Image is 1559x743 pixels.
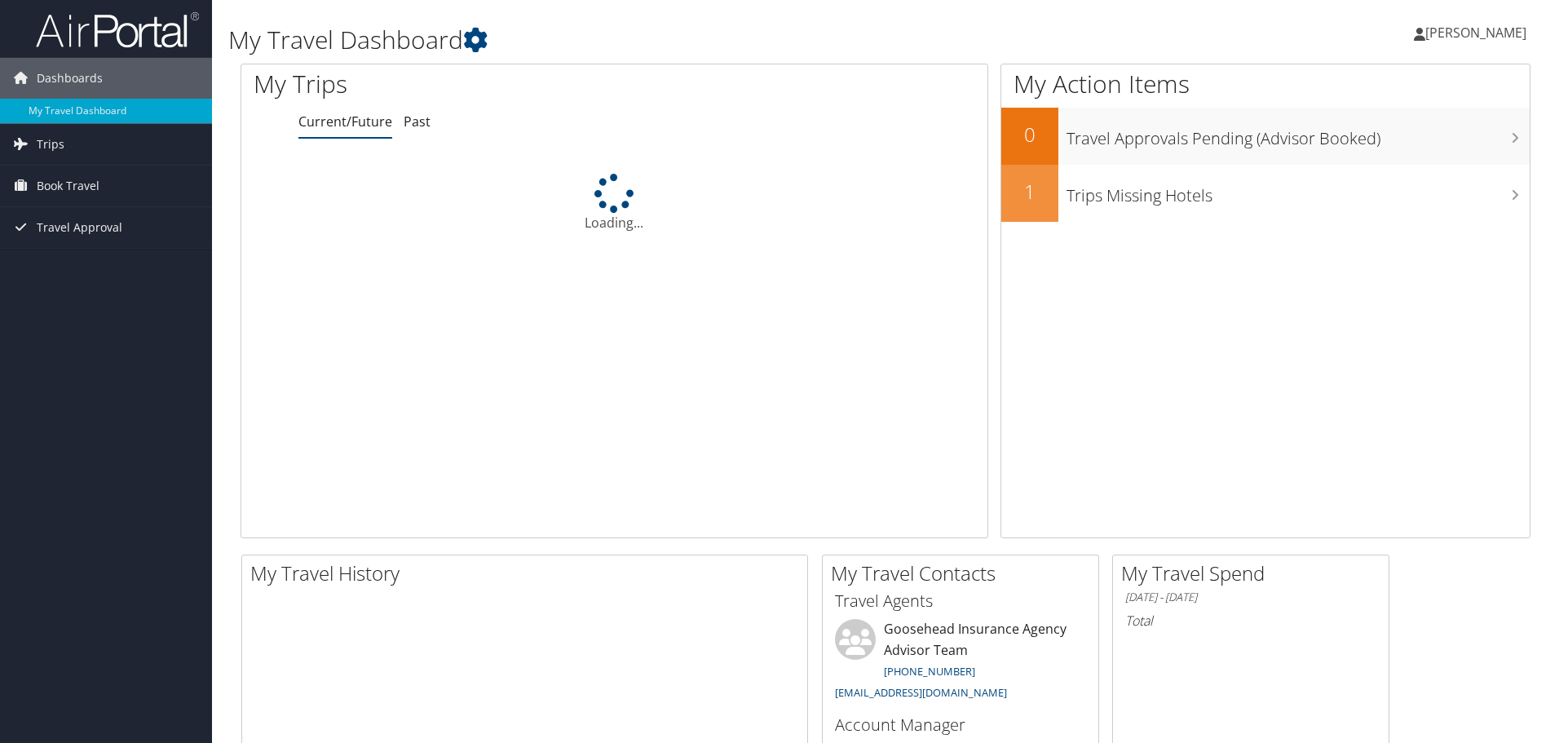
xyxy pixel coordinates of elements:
[1425,24,1526,42] span: [PERSON_NAME]
[1125,612,1376,630] h6: Total
[1125,590,1376,605] h6: [DATE] - [DATE]
[1001,108,1530,165] a: 0Travel Approvals Pending (Advisor Booked)
[404,113,431,130] a: Past
[1001,165,1530,222] a: 1Trips Missing Hotels
[1001,178,1058,206] h2: 1
[250,559,807,587] h2: My Travel History
[241,174,987,232] div: Loading...
[884,664,975,679] a: [PHONE_NUMBER]
[254,67,665,101] h1: My Trips
[1121,559,1389,587] h2: My Travel Spend
[1001,121,1058,148] h2: 0
[36,11,199,49] img: airportal-logo.png
[1414,8,1543,57] a: [PERSON_NAME]
[1067,119,1530,150] h3: Travel Approvals Pending (Advisor Booked)
[37,166,99,206] span: Book Travel
[835,685,1007,700] a: [EMAIL_ADDRESS][DOMAIN_NAME]
[827,619,1094,706] li: Goosehead Insurance Agency Advisor Team
[1001,67,1530,101] h1: My Action Items
[298,113,392,130] a: Current/Future
[835,714,1086,736] h3: Account Manager
[37,207,122,248] span: Travel Approval
[228,23,1105,57] h1: My Travel Dashboard
[831,559,1098,587] h2: My Travel Contacts
[1067,176,1530,207] h3: Trips Missing Hotels
[37,58,103,99] span: Dashboards
[835,590,1086,613] h3: Travel Agents
[37,124,64,165] span: Trips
